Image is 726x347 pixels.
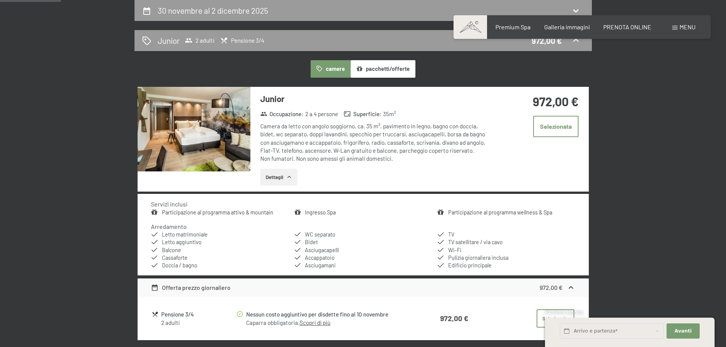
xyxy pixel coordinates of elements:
button: Selezionata [537,309,574,328]
span: Pensione 3/4 [220,37,264,44]
h2: Junior [158,35,180,46]
span: 35 m² [383,110,396,118]
a: Participazione al programma wellness & Spa [448,209,552,216]
div: Nessun costo aggiuntivo per disdette fino al 10 novembre [246,310,405,319]
span: Letto aggiuntivo [162,239,202,245]
span: WC separato [305,231,335,238]
span: Richiesta express [545,309,583,315]
span: Avanti [675,328,692,334]
h2: 30 novembre al 2 dicembre 2025 [158,6,268,15]
button: pacchetti/offerte [351,60,415,78]
div: 2 adulti [161,319,236,327]
h3: Junior [260,93,487,105]
a: Galleria immagini [544,23,590,30]
span: Accappatoio [305,254,335,261]
span: TV satellitare / via cavo [448,239,503,245]
strong: Superficie : [344,110,381,118]
div: Pensione 3/4 [161,310,236,319]
button: camere [311,60,350,78]
div: Offerta prezzo giornaliero972,00 € [138,278,589,297]
h4: Arredamento [151,223,187,230]
a: PRENOTA ONLINE [603,23,651,30]
span: Bidet [305,239,318,245]
div: Caparra obbligatoria. [246,319,405,327]
a: Scopri di più [300,319,330,326]
img: mss_renderimg.php [138,87,250,171]
span: Balcone [162,247,181,253]
span: 2 adulti [185,37,215,44]
span: Pulizia giornaliera inclusa [448,254,508,261]
div: Camera da letto con angolo soggiorno, ca. 35 m², pavimento in legno, bagno con doccia, bidet, wc ... [260,122,487,163]
span: Edificio principale [448,262,492,269]
span: 2 a 4 persone [305,110,338,118]
span: Letto matrimoniale [162,231,208,238]
a: Participazione al programma attivo & mountain [162,209,273,216]
button: Avanti [667,323,699,339]
span: Asciugacapelli [305,247,339,253]
a: Ingresso Spa [305,209,336,216]
strong: 972,00 € [440,314,468,323]
div: Offerta prezzo giornaliero [151,283,231,292]
span: Menu [680,23,696,30]
span: TV [448,231,454,238]
button: Selezionata [533,116,579,137]
button: Dettagli [260,169,297,185]
div: 972,00 € [532,35,562,46]
span: Asciugamani [305,262,336,269]
strong: Occupazione : [260,110,304,118]
a: Premium Spa [495,23,530,30]
span: Cassaforte [162,254,188,261]
strong: 972,00 € [533,94,579,109]
h4: Servizi inclusi [151,200,188,208]
span: Wi-Fi [448,247,462,253]
span: Doccia / bagno [162,262,197,269]
strong: 972,00 € [540,284,563,291]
